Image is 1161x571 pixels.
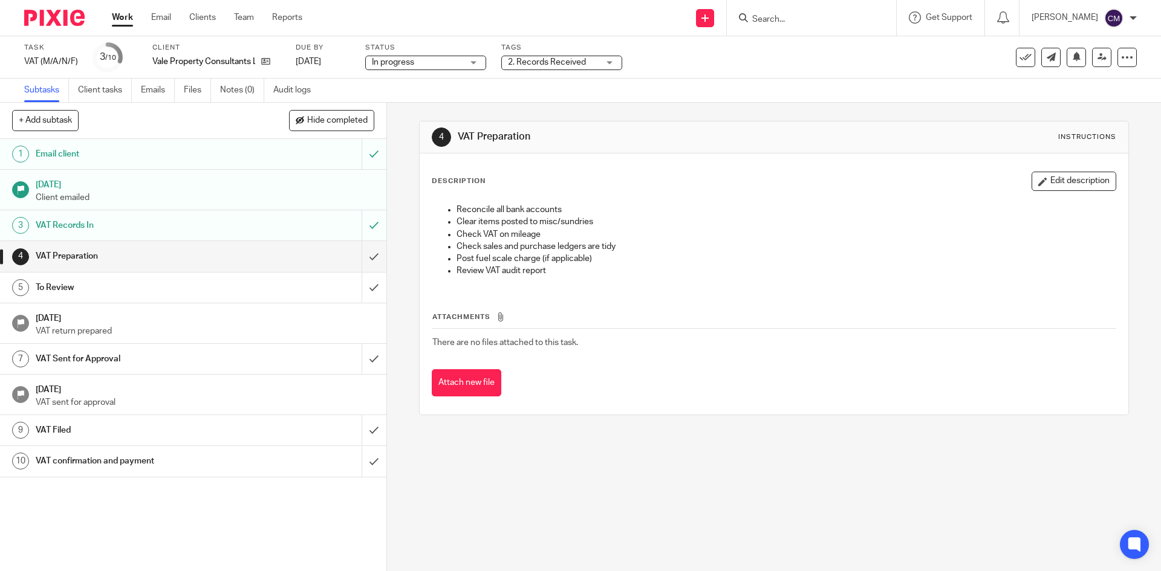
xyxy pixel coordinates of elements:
p: Vale Property Consultants Ltd [152,56,255,68]
h1: VAT Preparation [36,247,245,265]
p: VAT return prepared [36,325,374,337]
label: Tags [501,43,622,53]
h1: [DATE] [36,176,374,191]
h1: [DATE] [36,309,374,324]
h1: To Review [36,279,245,297]
button: Attach new file [432,369,501,396]
label: Status [365,43,486,53]
span: There are no files attached to this task. [432,338,578,347]
p: Check sales and purchase ledgers are tidy [457,240,1115,253]
a: Audit logs [273,79,320,102]
h1: VAT Records In [36,216,245,234]
span: [DATE] [296,57,321,66]
p: Review VAT audit report [457,265,1115,277]
p: Reconcile all bank accounts [457,204,1115,216]
label: Task [24,43,78,53]
a: Reports [272,11,302,24]
span: 2. Records Received [508,58,586,66]
p: Clear items posted to misc/sundries [457,216,1115,228]
div: 7 [12,350,29,367]
div: 10 [12,453,29,469]
p: [PERSON_NAME] [1032,11,1098,24]
span: In progress [372,58,414,66]
h1: Email client [36,145,245,163]
span: Get Support [926,13,972,22]
div: 3 [12,217,29,234]
label: Client [152,43,281,53]
div: 9 [12,422,29,439]
div: 4 [12,248,29,265]
a: Client tasks [78,79,132,102]
p: Check VAT on mileage [457,228,1115,240]
a: Clients [189,11,216,24]
label: Due by [296,43,350,53]
span: Attachments [432,314,490,320]
button: Edit description [1032,172,1116,191]
a: Work [112,11,133,24]
a: Team [234,11,254,24]
button: Hide completed [289,110,374,131]
div: VAT (M/A/N/F) [24,56,78,68]
input: Search [751,15,860,25]
h1: VAT Filed [36,421,245,439]
span: Hide completed [307,116,368,126]
a: Files [184,79,211,102]
p: Post fuel scale charge (if applicable) [457,253,1115,265]
button: + Add subtask [12,110,79,131]
a: Email [151,11,171,24]
p: Description [432,176,486,186]
h1: [DATE] [36,381,374,396]
a: Subtasks [24,79,69,102]
img: Pixie [24,10,85,26]
p: VAT sent for approval [36,396,374,408]
a: Emails [141,79,175,102]
div: 5 [12,279,29,296]
h1: VAT Sent for Approval [36,350,245,368]
a: Notes (0) [220,79,264,102]
p: Client emailed [36,192,374,204]
div: 4 [432,127,451,147]
div: 3 [100,50,116,64]
h1: VAT confirmation and payment [36,452,245,470]
small: /10 [105,54,116,61]
div: 1 [12,146,29,163]
h1: VAT Preparation [458,131,800,143]
div: Instructions [1058,132,1116,142]
img: svg%3E [1104,8,1124,28]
